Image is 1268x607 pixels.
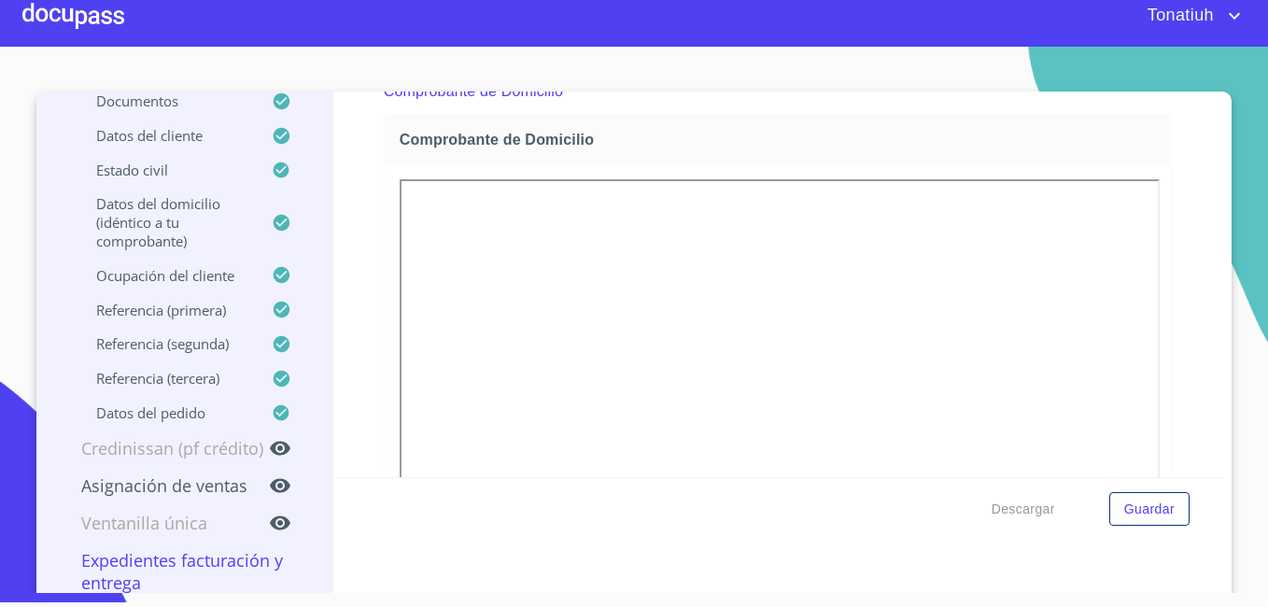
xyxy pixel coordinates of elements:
[1134,1,1223,31] span: Tonatiuh
[59,549,310,594] p: Expedientes Facturación y Entrega
[59,194,272,250] p: Datos del domicilio (idéntico a tu comprobante)
[400,130,1163,149] span: Comprobante de Domicilio
[1124,498,1175,521] span: Guardar
[384,80,563,103] p: Comprobante de Domicilio
[984,492,1063,527] button: Descargar
[59,266,272,285] p: Ocupación del Cliente
[59,161,272,179] p: Estado Civil
[59,92,272,110] p: Documentos
[1134,1,1246,31] button: account of current user
[59,334,272,353] p: Referencia (segunda)
[59,512,269,534] p: Ventanilla única
[59,301,272,319] p: Referencia (primera)
[59,437,269,459] p: Credinissan (PF crédito)
[59,474,269,497] p: Asignación de Ventas
[992,498,1055,521] span: Descargar
[59,369,272,388] p: Referencia (tercera)
[59,403,272,422] p: Datos del pedido
[1109,492,1190,527] button: Guardar
[59,126,272,145] p: Datos del cliente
